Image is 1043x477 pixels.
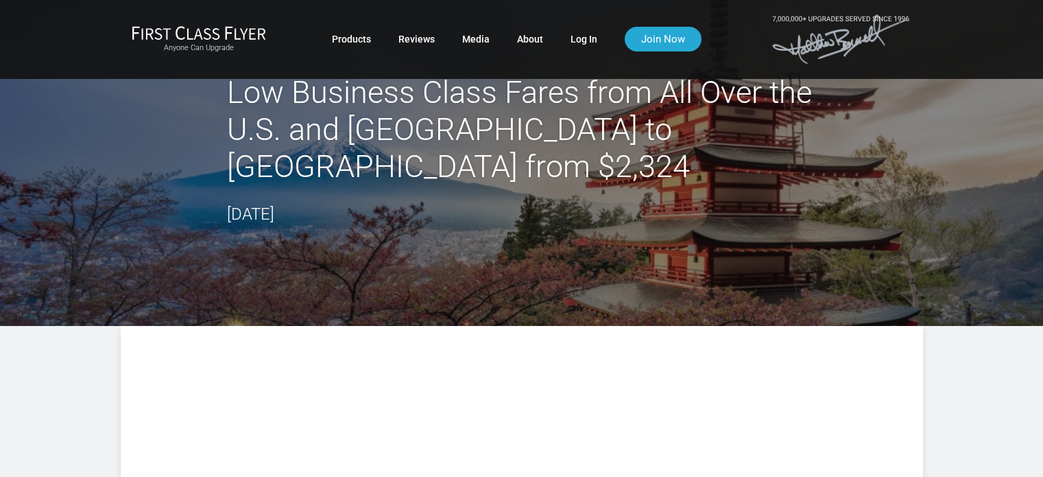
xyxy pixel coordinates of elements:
[398,27,435,51] a: Reviews
[332,27,371,51] a: Products
[625,27,702,51] a: Join Now
[462,27,490,51] a: Media
[132,43,266,53] small: Anyone Can Upgrade
[227,205,274,224] time: [DATE]
[227,74,817,185] h2: Low Business Class Fares from All Over the U.S. and [GEOGRAPHIC_DATA] to [GEOGRAPHIC_DATA] from $...
[132,25,266,53] a: First Class FlyerAnyone Can Upgrade
[571,27,597,51] a: Log In
[132,25,266,40] img: First Class Flyer
[517,27,543,51] a: About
